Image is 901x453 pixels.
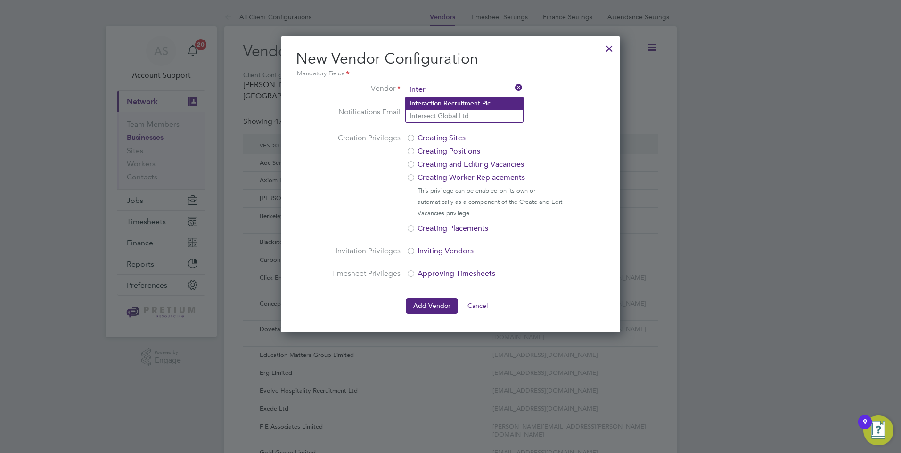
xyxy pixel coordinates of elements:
label: Creating and Editing Vacancies [406,159,564,170]
label: Vendor [330,83,401,95]
li: sect Global Ltd [406,110,523,122]
input: Search for... [406,83,523,97]
label: Creation Privileges [330,132,401,234]
button: Cancel [460,298,495,313]
label: Creating Placements [406,223,564,234]
h2: New Vendor Configuration [296,49,605,79]
b: Inter [410,99,424,107]
label: Timesheet Privileges [330,268,401,279]
label: Approving Timesheets [406,268,564,279]
b: Inter [410,112,424,120]
div: Mandatory Fields [296,69,605,79]
button: Open Resource Center, 9 new notifications [863,415,893,445]
label: Creating Sites [406,132,564,144]
label: Creating Worker Replacements [406,172,564,183]
div: 9 [863,422,867,434]
label: Notifications Email [330,106,401,121]
button: Add Vendor [406,298,458,313]
div: This privilege can be enabled on its own or automatically as a component of the Create and Edit V... [418,185,571,223]
li: action Recruitment Plc [406,97,523,110]
label: Creating Positions [406,146,564,157]
label: Invitation Privileges [330,245,401,257]
label: Inviting Vendors [406,245,564,257]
